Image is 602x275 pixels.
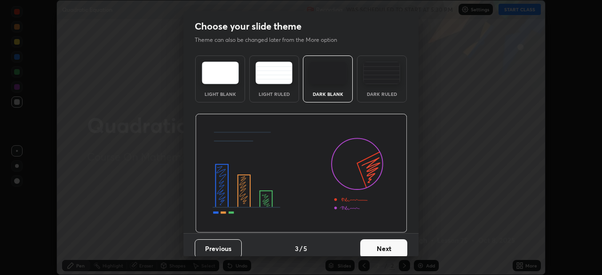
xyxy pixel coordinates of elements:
h4: 3 [295,244,299,253]
h4: 5 [303,244,307,253]
h2: Choose your slide theme [195,20,301,32]
img: darkTheme.f0cc69e5.svg [309,62,347,84]
img: darkThemeBanner.d06ce4a2.svg [195,114,407,233]
div: Light Ruled [255,92,293,96]
img: lightTheme.e5ed3b09.svg [202,62,239,84]
h4: / [300,244,302,253]
img: darkRuledTheme.de295e13.svg [363,62,400,84]
button: Next [360,239,407,258]
img: lightRuledTheme.5fabf969.svg [255,62,293,84]
div: Dark Ruled [363,92,401,96]
div: Dark Blank [309,92,347,96]
div: Light Blank [201,92,239,96]
p: Theme can also be changed later from the More option [195,36,347,44]
button: Previous [195,239,242,258]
